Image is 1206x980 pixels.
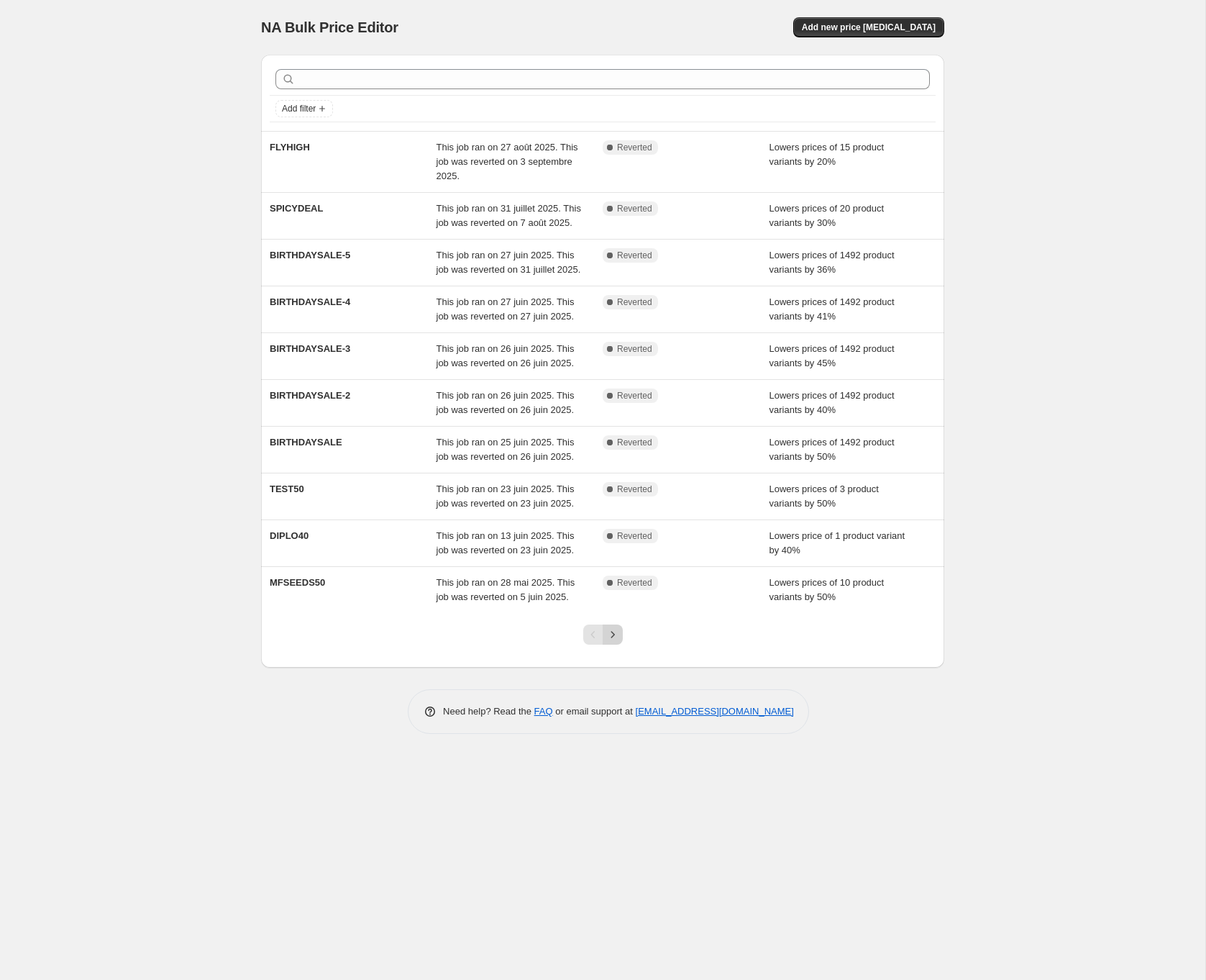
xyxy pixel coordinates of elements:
[617,484,652,495] span: Reverted
[802,22,936,33] span: Add new price [MEDICAL_DATA]
[769,530,905,555] span: Lowers price of 1 product variant by 40%
[769,390,895,415] span: Lowers prices of 1492 product variants by 40%
[437,203,581,228] span: This job ran on 31 juillet 2025. This job was reverted on 7 août 2025.
[769,437,895,462] span: Lowers prices of 1492 product variants by 50%
[275,100,333,117] button: Add filter
[443,706,534,717] span: Need help? Read the
[617,142,652,153] span: Reverted
[603,625,623,645] button: Next
[437,250,581,275] span: This job ran on 27 juin 2025. This job was reverted on 31 juillet 2025.
[270,577,325,588] span: MFSEEDS50
[617,437,652,448] span: Reverted
[534,706,553,717] a: FAQ
[617,577,652,589] span: Reverted
[769,250,895,275] span: Lowers prices of 1492 product variants by 36%
[270,250,350,260] span: BIRTHDAYSALE-5
[617,250,652,261] span: Reverted
[769,577,885,602] span: Lowers prices of 10 product variants by 50%
[437,296,575,322] span: This job ran on 27 juin 2025. This job was reverted on 27 juin 2025.
[270,343,350,354] span: BIRTHDAYSALE-3
[270,203,323,214] span: SPICYDEAL
[282,103,316,114] span: Add filter
[261,19,398,35] span: NA Bulk Price Editor
[769,484,879,509] span: Lowers prices of 3 product variants by 50%
[769,142,885,167] span: Lowers prices of 15 product variants by 20%
[270,530,309,541] span: DIPLO40
[636,706,794,717] a: [EMAIL_ADDRESS][DOMAIN_NAME]
[437,530,575,555] span: This job ran on 13 juin 2025. This job was reverted on 23 juin 2025.
[437,390,575,415] span: This job ran on 26 juin 2025. This job was reverted on 26 juin 2025.
[617,343,652,355] span: Reverted
[769,343,895,368] span: Lowers prices of 1492 product variants by 45%
[793,17,944,37] button: Add new price [MEDICAL_DATA]
[617,203,652,214] span: Reverted
[769,296,895,322] span: Lowers prices of 1492 product variants by 41%
[270,142,310,153] span: FLYHIGH
[437,142,578,181] span: This job ran on 27 août 2025. This job was reverted on 3 septembre 2025.
[769,203,885,228] span: Lowers prices of 20 product variants by 30%
[270,437,342,448] span: BIRTHDAYSALE
[617,530,652,542] span: Reverted
[437,577,575,602] span: This job ran on 28 mai 2025. This job was reverted on 5 juin 2025.
[617,296,652,308] span: Reverted
[270,390,350,401] span: BIRTHDAYSALE-2
[270,484,304,494] span: TEST50
[437,484,575,509] span: This job ran on 23 juin 2025. This job was reverted on 23 juin 2025.
[583,625,623,645] nav: Pagination
[270,296,350,307] span: BIRTHDAYSALE-4
[617,390,652,401] span: Reverted
[437,437,575,462] span: This job ran on 25 juin 2025. This job was reverted on 26 juin 2025.
[437,343,575,368] span: This job ran on 26 juin 2025. This job was reverted on 26 juin 2025.
[553,706,636,717] span: or email support at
